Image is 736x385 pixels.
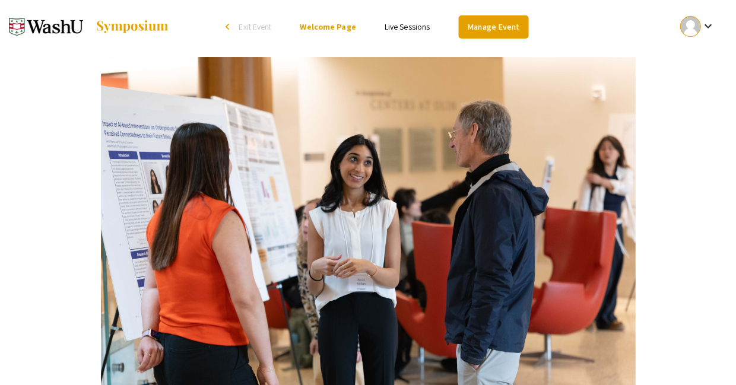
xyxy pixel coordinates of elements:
img: Fall 2025 Undergraduate Research Symposium [9,12,83,42]
div: arrow_back_ios [226,23,233,30]
img: Symposium by ForagerOne [95,20,169,34]
span: Exit Event [239,21,271,32]
button: Expand account dropdown [667,13,727,40]
a: Fall 2025 Undergraduate Research Symposium [9,12,169,42]
iframe: Chat [9,332,50,376]
mat-icon: Expand account dropdown [700,19,715,33]
a: Welcome Page [300,21,356,32]
a: Live Sessions [384,21,429,32]
a: Manage Event [458,15,528,39]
